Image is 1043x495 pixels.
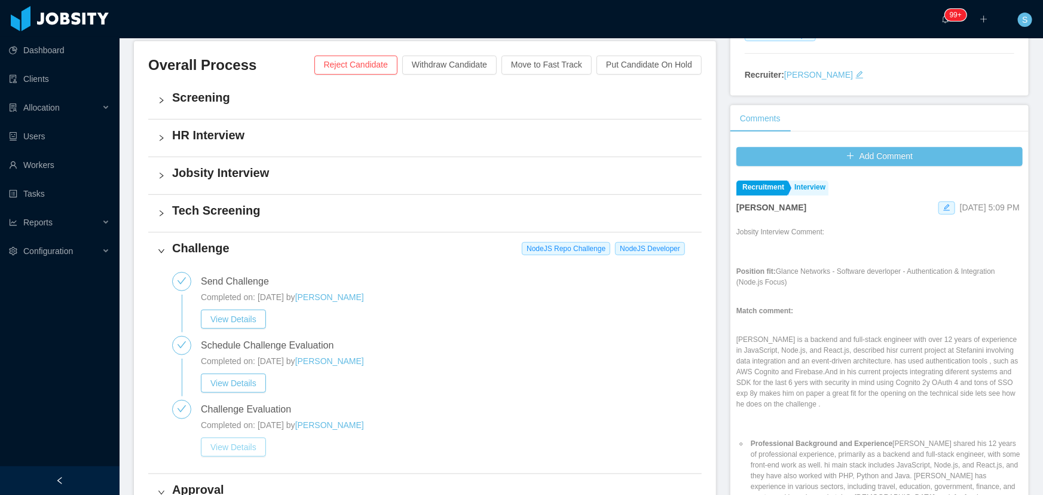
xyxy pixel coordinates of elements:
[201,420,295,430] span: Completed on: [DATE] by
[23,103,60,112] span: Allocation
[736,203,806,212] strong: [PERSON_NAME]
[941,15,950,23] i: icon: bell
[945,9,966,21] sup: 1211
[9,67,110,91] a: icon: auditClients
[172,89,692,106] h4: Screening
[172,164,692,181] h4: Jobsity Interview
[615,242,685,255] span: NodeJS Developer
[23,246,73,256] span: Configuration
[158,172,165,179] i: icon: right
[201,336,343,355] div: Schedule Challenge Evaluation
[9,218,17,227] i: icon: line-chart
[177,276,186,286] i: icon: check
[943,204,950,211] i: icon: edit
[295,356,364,366] a: [PERSON_NAME]
[9,182,110,206] a: icon: profileTasks
[201,378,266,388] a: View Details
[9,124,110,148] a: icon: robotUsers
[201,314,266,324] a: View Details
[201,374,266,393] button: View Details
[730,105,790,132] div: Comments
[158,247,165,255] i: icon: right
[597,56,702,75] button: Put Candidate On Hold
[201,292,295,302] span: Completed on: [DATE] by
[9,103,17,112] i: icon: solution
[736,267,776,276] strong: Position fit:
[1022,13,1027,27] span: S
[980,15,988,23] i: icon: plus
[736,334,1023,410] p: [PERSON_NAME] is a backend and full-stack engineer with over 12 years of experience in JavaScript...
[201,272,279,291] div: Send Challenge
[148,157,702,194] div: icon: rightJobsity Interview
[201,310,266,329] button: View Details
[201,400,301,419] div: Challenge Evaluation
[736,147,1023,166] button: icon: plusAdd Comment
[148,82,702,119] div: icon: rightScreening
[522,242,610,255] span: NodeJS Repo Challenge
[172,202,692,219] h4: Tech Screening
[148,56,314,75] h3: Overall Process
[158,135,165,142] i: icon: right
[784,70,853,80] a: [PERSON_NAME]
[158,97,165,104] i: icon: right
[855,71,864,79] i: icon: edit
[201,438,266,457] button: View Details
[9,247,17,255] i: icon: setting
[751,439,892,448] strong: Professional Background and Experience
[148,195,702,232] div: icon: rightTech Screening
[314,56,397,75] button: Reject Candidate
[9,153,110,177] a: icon: userWorkers
[23,218,53,227] span: Reports
[788,181,828,195] a: Interview
[736,307,793,315] strong: Match comment:
[745,70,784,80] strong: Recruiter:
[177,340,186,350] i: icon: check
[402,56,497,75] button: Withdraw Candidate
[172,127,692,143] h4: HR Interview
[736,266,1023,288] p: Glance Networks - Software deverloper - Authentication & Integration (Node.js Focus)
[201,356,295,366] span: Completed on: [DATE] by
[295,420,364,430] a: [PERSON_NAME]
[148,120,702,157] div: icon: rightHR Interview
[148,233,702,270] div: icon: rightChallenge
[158,210,165,217] i: icon: right
[9,38,110,62] a: icon: pie-chartDashboard
[172,240,692,256] h4: Challenge
[177,404,186,414] i: icon: check
[960,203,1020,212] span: [DATE] 5:09 PM
[501,56,592,75] button: Move to Fast Track
[295,292,364,302] a: [PERSON_NAME]
[201,442,266,452] a: View Details
[736,181,787,195] a: Recruitment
